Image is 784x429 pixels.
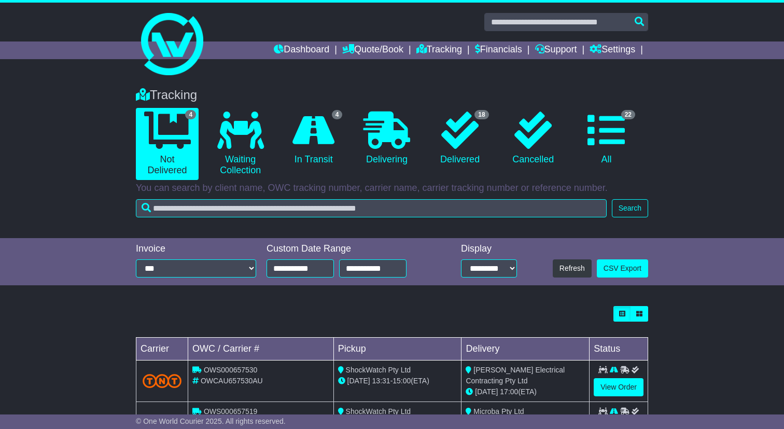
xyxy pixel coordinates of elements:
[136,338,188,361] td: Carrier
[416,41,462,59] a: Tracking
[201,377,263,385] span: OWCAU657530AU
[621,110,635,119] span: 22
[267,243,430,255] div: Custom Date Range
[535,41,577,59] a: Support
[185,110,196,119] span: 4
[466,366,565,385] span: [PERSON_NAME] Electrical Contracting Pty Ltd
[393,377,411,385] span: 15:00
[355,108,418,169] a: Delivering
[131,88,653,103] div: Tracking
[204,366,258,374] span: OWS000657530
[347,377,370,385] span: [DATE]
[461,338,590,361] td: Delivery
[209,108,272,180] a: Waiting Collection
[502,108,565,169] a: Cancelled
[346,407,411,416] span: ShockWatch Pty Ltd
[342,41,403,59] a: Quote/Book
[500,388,518,396] span: 17:00
[612,199,648,217] button: Search
[590,338,648,361] td: Status
[473,407,524,416] span: Microba Pty Ltd
[204,407,258,416] span: OWS000657519
[188,338,334,361] td: OWC / Carrier #
[136,183,648,194] p: You can search by client name, OWC tracking number, carrier name, carrier tracking number or refe...
[372,377,390,385] span: 13:31
[466,386,585,397] div: (ETA)
[553,259,592,278] button: Refresh
[594,378,643,396] a: View Order
[346,366,411,374] span: ShockWatch Pty Ltd
[474,110,488,119] span: 18
[143,374,181,388] img: TNT_Domestic.png
[461,243,517,255] div: Display
[136,243,256,255] div: Invoice
[136,417,286,425] span: © One World Courier 2025. All rights reserved.
[274,41,329,59] a: Dashboard
[338,376,457,386] div: - (ETA)
[575,108,638,169] a: 22 All
[590,41,635,59] a: Settings
[429,108,492,169] a: 18 Delivered
[597,259,648,278] a: CSV Export
[136,108,199,180] a: 4 Not Delivered
[282,108,345,169] a: 4 In Transit
[475,41,522,59] a: Financials
[475,388,498,396] span: [DATE]
[332,110,343,119] span: 4
[333,338,461,361] td: Pickup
